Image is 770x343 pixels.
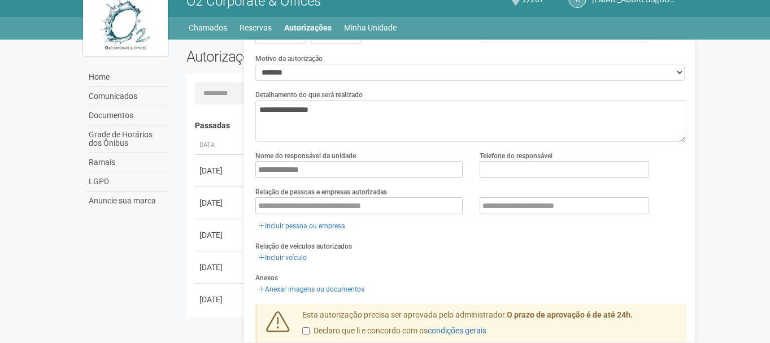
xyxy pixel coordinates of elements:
[240,20,272,36] a: Reservas
[428,326,486,335] a: condições gerais
[86,125,169,153] a: Grade de Horários dos Ônibus
[507,310,633,319] strong: O prazo de aprovação é de até 24h.
[86,192,169,210] a: Anuncie sua marca
[199,197,241,209] div: [DATE]
[86,172,169,192] a: LGPD
[199,229,241,241] div: [DATE]
[255,220,349,232] a: Incluir pessoa ou empresa
[195,136,246,155] th: Data
[255,251,310,264] a: Incluir veículo
[302,327,310,335] input: Declaro que li e concordo com oscondições gerais
[344,20,397,36] a: Minha Unidade
[294,310,687,342] div: Esta autorização precisa ser aprovada pelo administrador.
[195,121,679,130] h4: Passadas
[86,68,169,87] a: Home
[255,283,368,296] a: Anexar imagens ou documentos
[284,20,332,36] a: Autorizações
[86,153,169,172] a: Ramais
[199,294,241,305] div: [DATE]
[86,106,169,125] a: Documentos
[86,87,169,106] a: Comunicados
[255,151,356,161] label: Nome do responsável da unidade
[255,273,278,283] label: Anexos
[480,151,553,161] label: Telefone do responsável
[186,48,428,65] h2: Autorizações
[189,20,227,36] a: Chamados
[255,241,352,251] label: Relação de veículos autorizados
[255,187,387,197] label: Relação de pessoas e empresas autorizadas
[302,325,486,337] label: Declaro que li e concordo com os
[199,262,241,273] div: [DATE]
[199,165,241,176] div: [DATE]
[255,54,323,64] label: Motivo da autorização
[255,90,363,100] label: Detalhamento do que será realizado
